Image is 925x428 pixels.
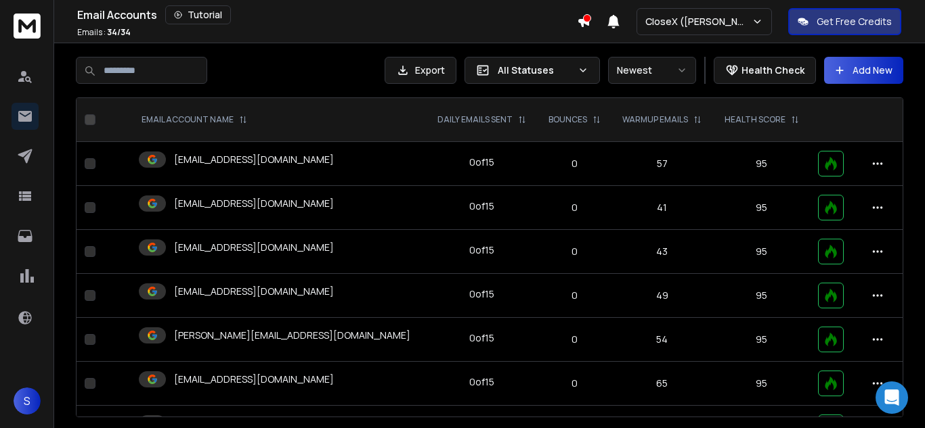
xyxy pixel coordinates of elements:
[713,186,810,230] td: 95
[611,274,713,318] td: 49
[107,26,131,38] span: 34 / 34
[545,333,603,346] p: 0
[548,114,587,125] p: BOUNCES
[437,114,513,125] p: DAILY EMAILS SENT
[77,27,131,38] p: Emails :
[622,114,688,125] p: WARMUP EMAILS
[608,57,696,84] button: Newest
[469,331,494,345] div: 0 of 15
[14,387,41,414] button: S
[545,245,603,258] p: 0
[469,287,494,301] div: 0 of 15
[611,362,713,406] td: 65
[174,373,334,386] p: [EMAIL_ADDRESS][DOMAIN_NAME]
[545,377,603,390] p: 0
[645,15,752,28] p: CloseX ([PERSON_NAME])
[469,375,494,389] div: 0 of 15
[741,64,804,77] p: Health Check
[385,57,456,84] button: Export
[545,201,603,214] p: 0
[174,153,334,166] p: [EMAIL_ADDRESS][DOMAIN_NAME]
[142,114,247,125] div: EMAIL ACCOUNT NAME
[788,8,901,35] button: Get Free Credits
[713,230,810,274] td: 95
[817,15,892,28] p: Get Free Credits
[713,274,810,318] td: 95
[876,381,908,414] div: Open Intercom Messenger
[611,186,713,230] td: 41
[165,5,231,24] button: Tutorial
[611,142,713,186] td: 57
[174,285,334,298] p: [EMAIL_ADDRESS][DOMAIN_NAME]
[174,329,410,342] p: [PERSON_NAME][EMAIL_ADDRESS][DOMAIN_NAME]
[77,5,577,24] div: Email Accounts
[725,114,786,125] p: HEALTH SCORE
[545,289,603,302] p: 0
[611,318,713,362] td: 54
[714,57,816,84] button: Health Check
[469,199,494,213] div: 0 of 15
[469,156,494,169] div: 0 of 15
[824,57,903,84] button: Add New
[713,142,810,186] td: 95
[174,197,334,210] p: [EMAIL_ADDRESS][DOMAIN_NAME]
[545,157,603,170] p: 0
[713,362,810,406] td: 95
[611,230,713,274] td: 43
[174,241,334,254] p: [EMAIL_ADDRESS][DOMAIN_NAME]
[713,318,810,362] td: 95
[469,243,494,257] div: 0 of 15
[498,64,572,77] p: All Statuses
